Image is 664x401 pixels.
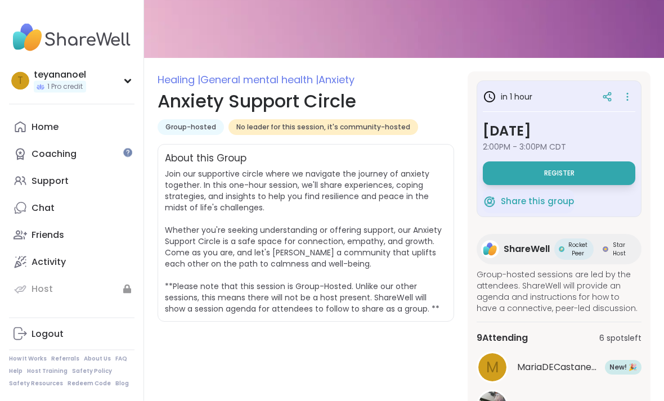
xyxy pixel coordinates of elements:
[603,247,608,253] img: Star Host
[9,380,63,388] a: Safety Resources
[611,241,628,258] span: Star Host
[165,169,442,315] span: Join our supportive circle where we navigate the journey of anxiety together. In this one-hour se...
[158,73,200,87] span: Healing |
[501,196,574,209] span: Share this group
[477,269,641,314] span: Group-hosted sessions are led by the attendees. ShareWell will provide an agenda and instructions...
[9,114,134,141] a: Home
[32,175,69,187] div: Support
[9,141,134,168] a: Coaching
[609,363,637,372] span: New! 🎉
[115,380,129,388] a: Blog
[517,361,602,375] span: MariaDECastaneda
[115,355,127,363] a: FAQ
[504,243,550,256] span: ShareWell
[483,195,496,209] img: ShareWell Logomark
[9,276,134,303] a: Host
[68,380,111,388] a: Redeem Code
[9,168,134,195] a: Support
[32,202,55,214] div: Chat
[165,123,216,132] span: Group-hosted
[9,222,134,249] a: Friends
[483,91,532,104] h3: in 1 hour
[158,88,454,115] h1: Anxiety Support Circle
[165,152,246,166] h2: About this Group
[27,367,68,375] a: Host Training
[34,69,86,81] div: teyananoel
[123,148,132,157] iframe: Spotlight
[32,328,64,340] div: Logout
[9,249,134,276] a: Activity
[84,355,111,363] a: About Us
[483,121,635,142] h3: [DATE]
[483,162,635,186] button: Register
[9,195,134,222] a: Chat
[9,18,134,57] img: ShareWell Nav Logo
[477,352,641,384] a: MMariaDECastanedaNew! 🎉
[9,321,134,348] a: Logout
[477,332,528,345] span: 9 Attending
[483,142,635,153] span: 2:00PM - 3:00PM CDT
[599,333,641,345] span: 6 spots left
[32,148,77,160] div: Coaching
[559,247,564,253] img: Rocket Peer
[47,82,83,92] span: 1 Pro credit
[9,367,23,375] a: Help
[200,73,318,87] span: General mental health |
[51,355,79,363] a: Referrals
[567,241,589,258] span: Rocket Peer
[9,355,47,363] a: How It Works
[32,283,53,295] div: Host
[481,241,499,259] img: ShareWell
[477,235,641,265] a: ShareWellShareWellRocket PeerRocket PeerStar HostStar Host
[486,357,499,379] span: M
[544,169,575,178] span: Register
[32,256,66,268] div: Activity
[483,190,574,214] button: Share this group
[236,123,410,132] span: No leader for this session, it's community-hosted
[17,74,23,88] span: t
[318,73,355,87] span: Anxiety
[32,121,59,133] div: Home
[32,229,64,241] div: Friends
[72,367,112,375] a: Safety Policy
